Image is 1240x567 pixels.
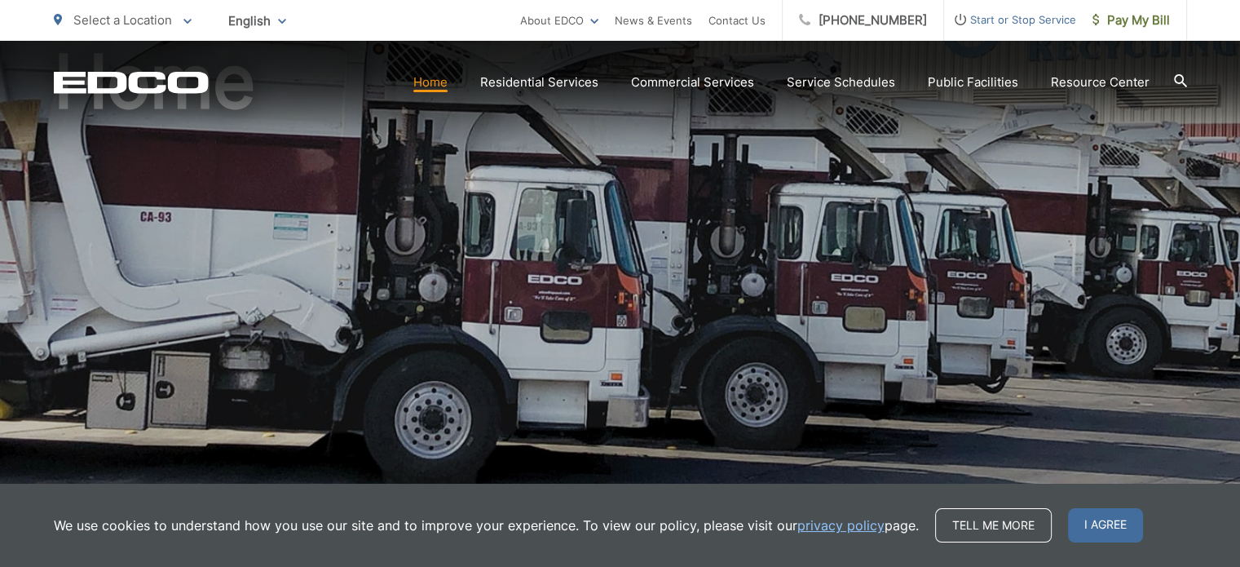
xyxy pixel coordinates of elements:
a: Service Schedules [787,73,895,92]
a: Resource Center [1051,73,1150,92]
a: Home [413,73,448,92]
a: Commercial Services [631,73,754,92]
p: We use cookies to understand how you use our site and to improve your experience. To view our pol... [54,516,919,535]
span: I agree [1068,508,1143,543]
a: Residential Services [480,73,598,92]
span: Select a Location [73,12,172,28]
span: Pay My Bill [1092,11,1170,30]
a: Tell me more [935,508,1052,543]
span: English [216,7,298,35]
a: Public Facilities [928,73,1018,92]
a: EDCD logo. Return to the homepage. [54,71,209,94]
a: Contact Us [708,11,766,30]
a: News & Events [615,11,692,30]
h1: Home [54,41,1187,557]
a: About EDCO [520,11,598,30]
a: privacy policy [797,516,885,535]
